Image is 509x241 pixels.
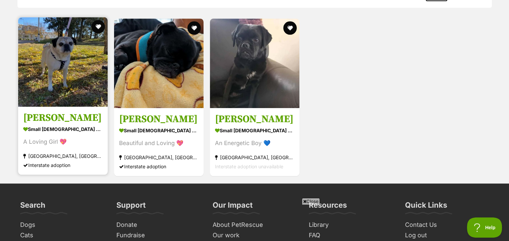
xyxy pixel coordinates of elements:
a: [PERSON_NAME] small [DEMOGRAPHIC_DATA] Dog Beautiful and Loving 💖 [GEOGRAPHIC_DATA], [GEOGRAPHIC_... [114,108,204,176]
button: favourite [283,21,297,35]
span: Interstate adoption unavailable [215,164,283,169]
div: Beautiful and Loving 💖 [119,139,198,148]
div: Interstate adoption [119,162,198,171]
h3: [PERSON_NAME] [215,113,294,126]
a: Log out [402,230,492,241]
div: small [DEMOGRAPHIC_DATA] Dog [215,126,294,135]
a: Contact Us [402,220,492,230]
div: [GEOGRAPHIC_DATA], [GEOGRAPHIC_DATA] [119,153,198,162]
h3: Our Impact [213,200,253,214]
div: Interstate adoption [23,161,103,170]
div: [GEOGRAPHIC_DATA], [GEOGRAPHIC_DATA] [23,151,103,161]
div: [GEOGRAPHIC_DATA], [GEOGRAPHIC_DATA] [215,153,294,162]
button: favourite [92,20,105,33]
div: An Energetic Boy 💙 [215,139,294,148]
a: [PERSON_NAME] small [DEMOGRAPHIC_DATA] Dog An Energetic Boy 💙 [GEOGRAPHIC_DATA], [GEOGRAPHIC_DATA... [210,108,299,176]
h3: Support [116,200,146,214]
span: Close [302,198,320,205]
iframe: Advertisement [92,207,418,238]
div: A Loving Girl 💖 [23,137,103,146]
h3: [PERSON_NAME] [23,111,103,124]
iframe: Help Scout Beacon - Open [467,217,502,238]
h3: Resources [309,200,347,214]
img: Maggie [114,19,204,108]
div: small [DEMOGRAPHIC_DATA] Dog [119,126,198,135]
a: Cats [17,230,107,241]
a: Dogs [17,220,107,230]
div: small [DEMOGRAPHIC_DATA] Dog [23,124,103,134]
img: Oliver [210,19,299,108]
h3: Quick Links [405,200,447,214]
h3: [PERSON_NAME] [119,113,198,126]
h3: Search [20,200,45,214]
a: [PERSON_NAME] small [DEMOGRAPHIC_DATA] Dog A Loving Girl 💖 [GEOGRAPHIC_DATA], [GEOGRAPHIC_DATA] I... [18,106,108,175]
img: Cleo [18,17,108,107]
button: favourite [187,21,201,35]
